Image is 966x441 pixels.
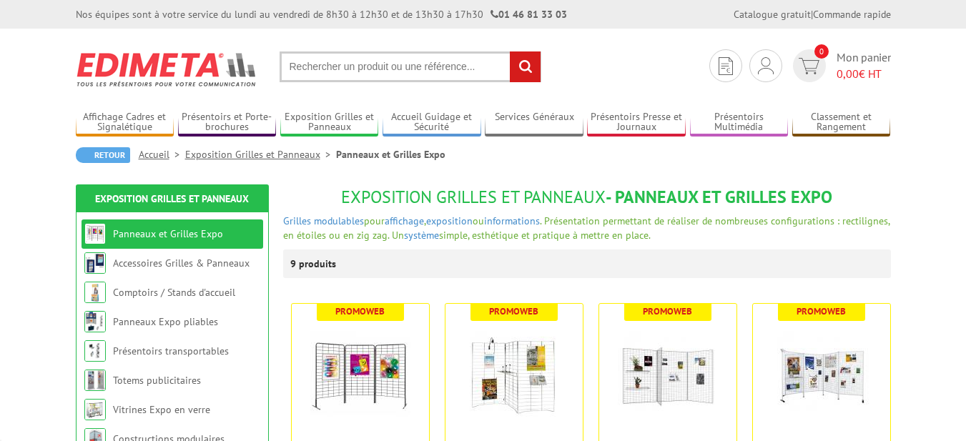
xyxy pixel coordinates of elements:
a: Accueil Guidage et Sécurité [383,111,481,134]
b: Promoweb [643,305,692,317]
a: Panneaux Expo pliables [113,315,218,328]
img: Panneaux Expo pliables [84,311,106,332]
img: Grilles d'exposition robustes métalliques - gris alu - 3 largeurs 70-100-120 cm [618,325,718,425]
img: Grille d'exposition métallique Zinguée H 200 x L 100 cm [464,325,564,425]
img: Edimeta [76,43,258,96]
a: Comptoirs / Stands d'accueil [113,286,235,299]
a: Grilles [283,214,311,227]
img: devis rapide [799,58,819,74]
b: Promoweb [335,305,385,317]
a: modulables [314,214,364,227]
span: Exposition Grilles et Panneaux [341,186,606,208]
img: Présentoirs transportables [84,340,106,362]
a: Accueil [139,148,185,161]
strong: 01 46 81 33 03 [491,8,567,21]
div: Nos équipes sont à votre service du lundi au vendredi de 8h30 à 12h30 et de 13h30 à 17h30 [76,7,567,21]
li: Panneaux et Grilles Expo [336,147,445,162]
a: Panneaux et Grilles Expo [113,227,223,240]
a: Présentoirs Presse et Journaux [587,111,686,134]
a: Présentoirs transportables [113,345,229,357]
img: Vitrines Expo en verre [84,399,106,420]
a: système [404,229,439,242]
img: Panneaux et Grilles Expo [84,223,106,244]
a: Exposition Grilles et Panneaux [185,148,336,161]
span: 0 [814,44,829,59]
a: Retour [76,147,130,163]
a: Présentoirs et Porte-brochures [178,111,277,134]
span: € HT [837,66,891,82]
a: Exposition Grilles et Panneaux [280,111,379,134]
img: Comptoirs / Stands d'accueil [84,282,106,303]
b: Promoweb [797,305,846,317]
a: affichage [385,214,424,227]
img: devis rapide [758,57,774,74]
a: devis rapide 0 Mon panier 0,00€ HT [789,49,891,82]
a: Présentoirs Multimédia [690,111,789,134]
img: Totems publicitaires [84,370,106,391]
span: Mon panier [837,49,891,82]
a: Affichage Cadres et Signalétique [76,111,174,134]
a: exposition [426,214,473,227]
span: 0,00 [837,66,859,81]
img: Grille d'exposition métallique blanche H 200 x L 100 cm [772,325,872,425]
div: | [734,7,891,21]
a: Totems publicitaires [113,374,201,387]
p: 9 produits [290,249,344,278]
a: Vitrines Expo en verre [113,403,210,416]
a: Commande rapide [813,8,891,21]
input: rechercher [510,51,541,82]
img: devis rapide [719,57,733,75]
h1: - Panneaux et Grilles Expo [283,188,891,207]
span: pour , ou . Présentation permettant de réaliser de nombreuses configurations : rectilignes, en ét... [283,214,889,242]
a: Exposition Grilles et Panneaux [95,192,249,205]
b: Promoweb [489,305,538,317]
a: Services Généraux [485,111,583,134]
img: Accessoires Grilles & Panneaux [84,252,106,274]
a: Classement et Rangement [792,111,891,134]
input: Rechercher un produit ou une référence... [280,51,541,82]
a: informations [484,214,540,227]
a: Catalogue gratuit [734,8,811,21]
img: Grilles Exposition Economiques Noires H 200 x L 100 cm [310,325,410,425]
a: Accessoires Grilles & Panneaux [113,257,250,269]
